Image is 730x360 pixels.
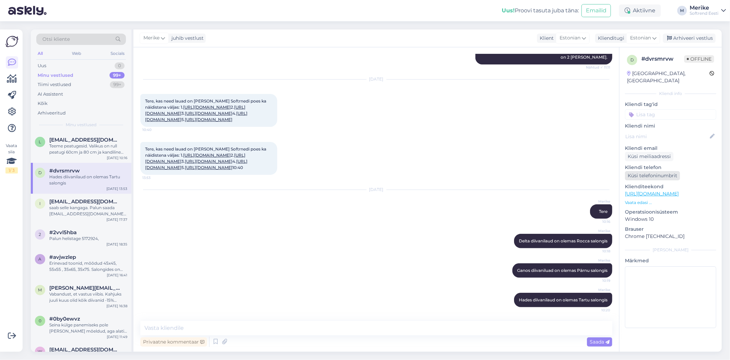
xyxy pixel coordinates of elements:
[627,70,709,84] div: [GEOGRAPHIC_DATA], [GEOGRAPHIC_DATA]
[142,175,168,180] span: 13:53
[38,110,66,117] div: Arhiveeritud
[625,200,716,206] p: Vaata edasi ...
[537,35,554,42] div: Klient
[625,208,716,216] p: Operatsioonisüsteem
[49,316,80,322] span: #0by0ewvz
[619,4,661,17] div: Aktiivne
[677,6,687,15] div: M
[140,76,612,82] div: [DATE]
[39,232,41,237] span: 2
[110,72,125,79] div: 99+
[39,256,42,262] span: a
[38,62,46,69] div: Uus
[625,122,716,130] p: Kliendi nimi
[502,7,515,14] b: Uus!
[106,242,127,247] div: [DATE] 18:35
[183,153,231,158] a: [URL][DOMAIN_NAME]
[625,216,716,223] p: Windows 10
[39,318,41,323] span: 0
[690,5,726,16] a: MerikeSoftrend Eesti
[690,5,718,11] div: Merike
[49,236,127,242] div: Palun helistage 5172924,
[585,278,610,283] span: 10:19
[106,217,127,222] div: [DATE] 17:37
[625,152,674,161] div: Küsi meiliaadressi
[145,146,267,170] span: Tere, kas need lauad on [PERSON_NAME] Softrnedi poes ka näidistena väljas: 1. 2. 3. 4. 5. 10:40
[625,133,708,140] input: Lisa nimi
[625,226,716,233] p: Brauser
[585,228,610,233] span: Merike
[625,247,716,253] div: [PERSON_NAME]
[625,164,716,171] p: Kliendi telefon
[663,34,716,43] div: Arhiveeri vestlus
[49,347,120,353] span: wellig@hotmail.com
[38,81,71,88] div: Tiimi vestlused
[630,57,634,62] span: d
[49,205,127,217] div: saab selle kangaga. Palun saada [EMAIL_ADDRESS][DOMAIN_NAME] kiri, mis mõõtudega Harles diivanit ...
[585,258,610,263] span: Merike
[519,297,607,302] span: Hades diivanilaud on olemas Tartu salongis
[585,287,610,292] span: Merike
[38,72,73,79] div: Minu vestlused
[38,349,42,354] span: w
[49,168,80,174] span: #dvrsmrvw
[585,65,610,70] span: Nähtud ✓ 11:11
[5,35,18,48] img: Askly Logo
[140,187,612,193] div: [DATE]
[49,229,77,236] span: #2vvl5hba
[49,260,127,273] div: Erinevad toonid, mõõdud 45x45, 55x55 , 35x65, 35x75. Salongides on valik hea.
[49,143,127,155] div: Teeme peatugesid. Valikus on rull peatugi 60cm ja 80 cm ja kandiline peatugi mõõtudega 65 ha 95 cm
[49,199,120,205] span: info@studija-amatciems.lv
[107,334,127,339] div: [DATE] 11:49
[517,268,607,273] span: Ganos diivaniluad on olemas Pärnu salongis
[49,285,120,291] span: maria.sirjak99@gmail.com
[5,167,18,173] div: 1 / 3
[590,339,610,345] span: Saada
[49,254,76,260] span: #avjwzlep
[38,100,48,107] div: Kõik
[625,101,716,108] p: Kliendi tag'id
[585,249,610,254] span: 10:18
[641,55,684,63] div: # dvrsmrvw
[625,233,716,240] p: Chrome [TECHNICAL_ID]
[560,34,580,42] span: Estonian
[38,170,42,175] span: d
[625,145,716,152] p: Kliendi email
[107,155,127,160] div: [DATE] 10:16
[185,159,232,164] a: [URL][DOMAIN_NAME]
[502,7,579,15] div: Proovi tasuta juba täna:
[585,199,610,204] span: Merike
[142,127,168,132] span: 10:40
[5,143,18,173] div: Vaata siia
[145,98,267,122] span: Tere, kas need lauad on [PERSON_NAME] Softrnedi poes ka näidistena väljas: 1. 2. 3. 4. 5.
[49,137,120,143] span: ly.villo@ttu.ee
[107,273,127,278] div: [DATE] 16:41
[106,186,127,191] div: [DATE] 13:53
[42,36,70,43] span: Otsi kliente
[690,11,718,16] div: Softrend Eesti
[684,55,714,63] span: Offline
[625,183,716,190] p: Klienditeekond
[38,91,63,98] div: AI Assistent
[36,49,44,58] div: All
[581,4,611,17] button: Emailid
[185,111,232,116] a: [URL][DOMAIN_NAME]
[630,34,651,42] span: Estonian
[39,139,41,144] span: l
[71,49,83,58] div: Web
[140,337,207,347] div: Privaatne kommentaar
[39,201,41,206] span: i
[519,238,607,243] span: Delta diivanilaud on olemas Rocca salongis
[625,109,716,120] input: Lisa tag
[625,91,716,97] div: Kliendi info
[625,191,679,197] a: [URL][DOMAIN_NAME]
[169,35,204,42] div: juhib vestlust
[106,303,127,309] div: [DATE] 16:38
[143,34,159,42] span: Merike
[110,81,125,88] div: 99+
[185,165,232,170] a: [URL][DOMAIN_NAME]
[585,219,610,224] span: 10:16
[49,322,127,334] div: Seina külge panemiseks pole [PERSON_NAME] mõeldud, aga alati saab ise paigaldada. Kindlasti peab ...
[49,291,127,303] div: Vabandust, et vastus viibis. Kahjuks juuli kuus olid kõik diivanid -15% [PERSON_NAME] kuus on kõi...
[49,174,127,186] div: Hades diivanilaud on olemas Tartu salongis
